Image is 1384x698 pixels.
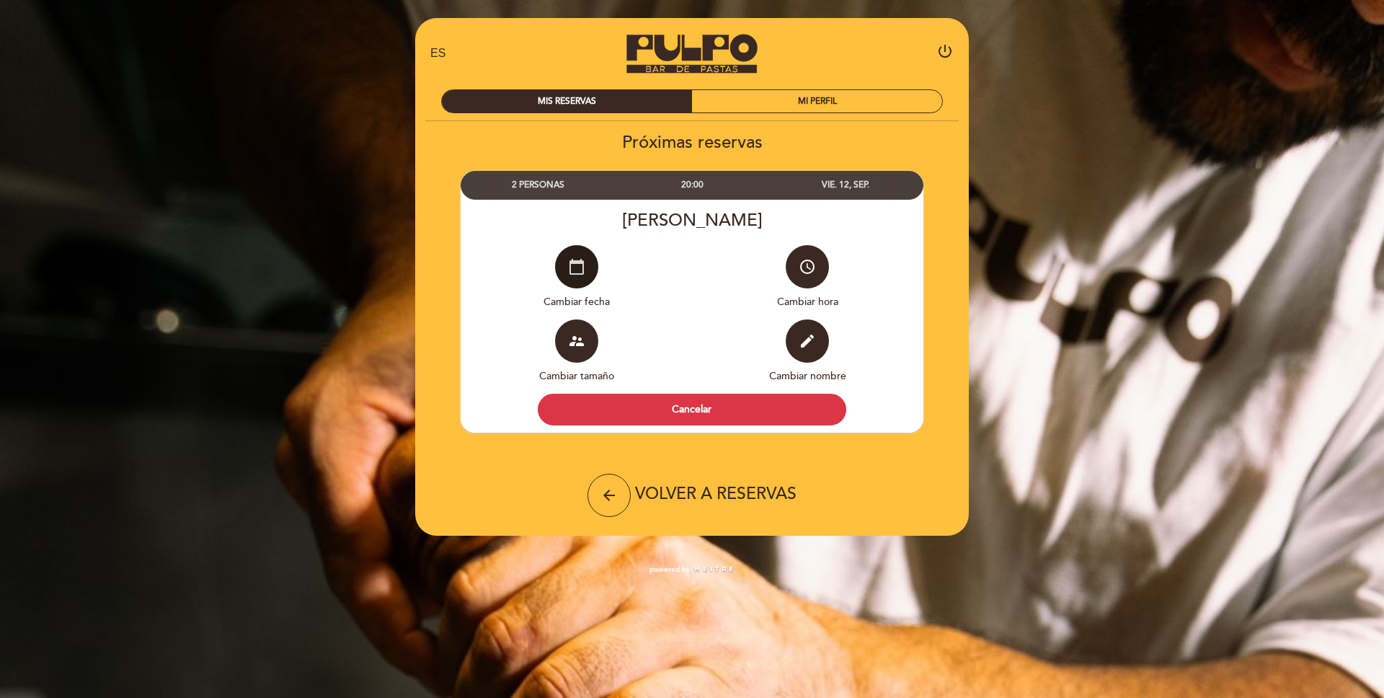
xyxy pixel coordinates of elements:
div: 2 PERSONAS [461,172,615,198]
div: VIE. 12, SEP. [769,172,923,198]
div: 20:00 [615,172,768,198]
i: arrow_back [600,487,618,504]
i: edit [799,332,816,350]
span: Cambiar hora [777,296,838,308]
a: Pulpo - Bar de Pastas [602,34,782,74]
i: calendar_today [568,258,585,275]
button: power_settings_new [936,43,954,65]
div: MI PERFIL [692,90,942,112]
h2: Próximas reservas [414,132,970,153]
button: access_time [786,245,829,288]
a: powered by [649,565,735,575]
span: powered by [649,565,690,575]
button: calendar_today [555,245,598,288]
div: MIS RESERVAS [442,90,692,112]
i: access_time [799,258,816,275]
span: Cambiar tamaño [539,370,614,382]
span: Cambiar nombre [769,370,846,382]
img: MEITRE [693,566,735,573]
button: supervisor_account [555,319,598,363]
span: Cambiar fecha [544,296,610,308]
div: [PERSON_NAME] [461,210,923,231]
button: Cancelar [538,394,846,425]
i: supervisor_account [568,332,585,350]
i: power_settings_new [936,43,954,60]
button: arrow_back [587,474,631,517]
button: edit [786,319,829,363]
span: VOLVER A RESERVAS [635,484,797,504]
